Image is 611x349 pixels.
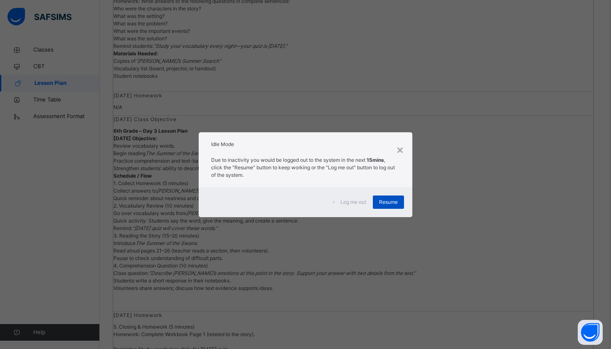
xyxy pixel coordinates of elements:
[211,156,400,179] p: Due to inactivity you would be logged out to the system in the next , click the "Resume" button t...
[396,141,404,158] div: ×
[578,320,603,345] button: Open asap
[379,198,398,206] span: Resume
[340,198,366,206] span: Log me out
[367,157,384,163] strong: 15mins
[211,141,400,148] h2: Idle Mode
